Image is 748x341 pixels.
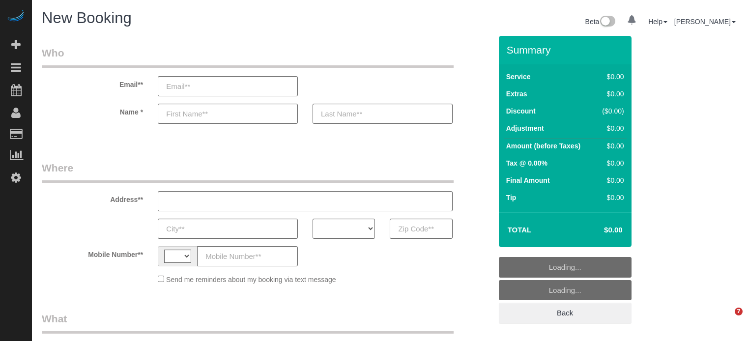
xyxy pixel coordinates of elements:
iframe: Intercom live chat [715,308,738,331]
a: Help [648,18,667,26]
h3: Summary [507,44,627,56]
div: $0.00 [598,72,624,82]
strong: Total [508,226,532,234]
label: Final Amount [506,175,550,185]
label: Mobile Number** [34,246,150,259]
input: Mobile Number** [197,246,298,266]
span: 7 [735,308,743,315]
input: First Name** [158,104,298,124]
legend: What [42,312,454,334]
a: [PERSON_NAME] [674,18,736,26]
label: Service [506,72,531,82]
label: Extras [506,89,527,99]
div: $0.00 [598,175,624,185]
label: Name * [34,104,150,117]
div: $0.00 [598,158,624,168]
img: Automaid Logo [6,10,26,24]
img: New interface [599,16,615,28]
label: Tax @ 0.00% [506,158,547,168]
div: $0.00 [598,141,624,151]
span: Send me reminders about my booking via text message [166,276,336,284]
div: $0.00 [598,123,624,133]
div: $0.00 [598,89,624,99]
label: Discount [506,106,536,116]
span: New Booking [42,9,132,27]
legend: Who [42,46,454,68]
label: Tip [506,193,517,202]
div: $0.00 [598,193,624,202]
label: Amount (before Taxes) [506,141,580,151]
h4: $0.00 [575,226,622,234]
input: Zip Code** [390,219,452,239]
input: Last Name** [313,104,453,124]
legend: Where [42,161,454,183]
a: Beta [585,18,616,26]
a: Back [499,303,632,323]
div: ($0.00) [598,106,624,116]
label: Adjustment [506,123,544,133]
